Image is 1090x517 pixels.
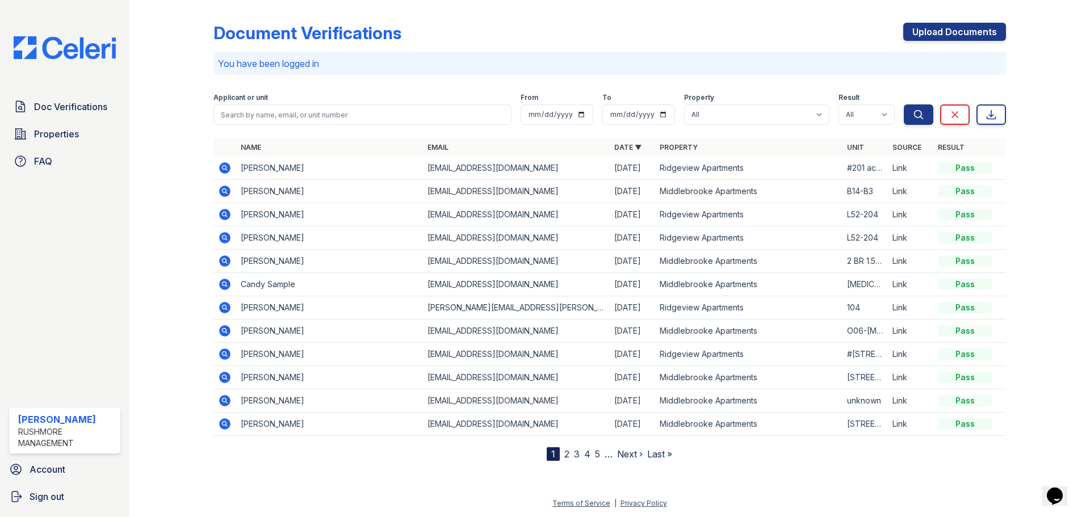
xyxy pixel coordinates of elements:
[241,143,261,152] a: Name
[423,180,610,203] td: [EMAIL_ADDRESS][DOMAIN_NAME]
[30,463,65,476] span: Account
[236,296,423,320] td: [PERSON_NAME]
[218,57,1001,70] p: You have been logged in
[892,143,921,152] a: Source
[236,389,423,413] td: [PERSON_NAME]
[842,273,888,296] td: [MEDICAL_DATA]
[660,143,698,152] a: Property
[938,255,992,267] div: Pass
[236,250,423,273] td: [PERSON_NAME]
[888,320,933,343] td: Link
[610,273,655,296] td: [DATE]
[655,203,842,226] td: Ridgeview Apartments
[5,36,125,59] img: CE_Logo_Blue-a8612792a0a2168367f1c8372b55b34899dd931a85d93a1a3d3e32e68fde9ad4.png
[574,448,580,460] a: 3
[938,232,992,243] div: Pass
[655,389,842,413] td: Middlebrooke Apartments
[423,343,610,366] td: [EMAIL_ADDRESS][DOMAIN_NAME]
[614,143,642,152] a: Date ▼
[842,320,888,343] td: O06-[MEDICAL_DATA]-M
[610,320,655,343] td: [DATE]
[903,23,1006,41] a: Upload Documents
[213,93,268,102] label: Applicant or unit
[552,499,610,507] a: Terms of Service
[547,447,560,461] div: 1
[655,296,842,320] td: Ridgeview Apartments
[521,93,538,102] label: From
[938,372,992,383] div: Pass
[610,413,655,436] td: [DATE]
[842,366,888,389] td: [STREET_ADDRESS][PERSON_NAME]
[888,273,933,296] td: Link
[584,448,590,460] a: 4
[605,447,613,461] span: …
[423,250,610,273] td: [EMAIL_ADDRESS][DOMAIN_NAME]
[423,413,610,436] td: [EMAIL_ADDRESS][DOMAIN_NAME]
[617,448,643,460] a: Next ›
[888,226,933,250] td: Link
[888,250,933,273] td: Link
[842,343,888,366] td: #[STREET_ADDRESS]
[610,203,655,226] td: [DATE]
[423,226,610,250] td: [EMAIL_ADDRESS][DOMAIN_NAME]
[655,226,842,250] td: Ridgeview Apartments
[655,273,842,296] td: Middlebrooke Apartments
[610,366,655,389] td: [DATE]
[655,250,842,273] td: Middlebrooke Apartments
[423,389,610,413] td: [EMAIL_ADDRESS][DOMAIN_NAME]
[614,499,617,507] div: |
[236,157,423,180] td: [PERSON_NAME]
[5,458,125,481] a: Account
[842,389,888,413] td: unknown
[938,325,992,337] div: Pass
[684,93,714,102] label: Property
[34,100,107,114] span: Doc Verifications
[839,93,860,102] label: Result
[938,143,965,152] a: Result
[888,366,933,389] td: Link
[34,154,52,168] span: FAQ
[34,127,79,141] span: Properties
[9,123,120,145] a: Properties
[18,413,116,426] div: [PERSON_NAME]
[938,279,992,290] div: Pass
[236,320,423,343] td: [PERSON_NAME]
[213,23,401,43] div: Document Verifications
[610,389,655,413] td: [DATE]
[610,343,655,366] td: [DATE]
[938,209,992,220] div: Pass
[213,104,512,125] input: Search by name, email, or unit number
[842,157,888,180] td: #201 acct 394078
[888,157,933,180] td: Link
[655,320,842,343] td: Middlebrooke Apartments
[888,389,933,413] td: Link
[423,203,610,226] td: [EMAIL_ADDRESS][DOMAIN_NAME]
[602,93,611,102] label: To
[423,157,610,180] td: [EMAIL_ADDRESS][DOMAIN_NAME]
[610,296,655,320] td: [DATE]
[1042,472,1079,506] iframe: chat widget
[888,343,933,366] td: Link
[842,250,888,273] td: 2 BR 1.5 BATH
[610,250,655,273] td: [DATE]
[888,180,933,203] td: Link
[938,348,992,360] div: Pass
[655,157,842,180] td: Ridgeview Apartments
[655,366,842,389] td: Middlebrooke Apartments
[423,296,610,320] td: [PERSON_NAME][EMAIL_ADDRESS][PERSON_NAME][DOMAIN_NAME]
[9,150,120,173] a: FAQ
[938,302,992,313] div: Pass
[938,395,992,406] div: Pass
[236,203,423,226] td: [PERSON_NAME]
[655,343,842,366] td: Ridgeview Apartments
[888,203,933,226] td: Link
[423,273,610,296] td: [EMAIL_ADDRESS][DOMAIN_NAME]
[842,226,888,250] td: L52-204
[655,180,842,203] td: Middlebrooke Apartments
[655,413,842,436] td: Middlebrooke Apartments
[5,485,125,508] a: Sign out
[842,413,888,436] td: [STREET_ADDRESS]
[610,157,655,180] td: [DATE]
[938,162,992,174] div: Pass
